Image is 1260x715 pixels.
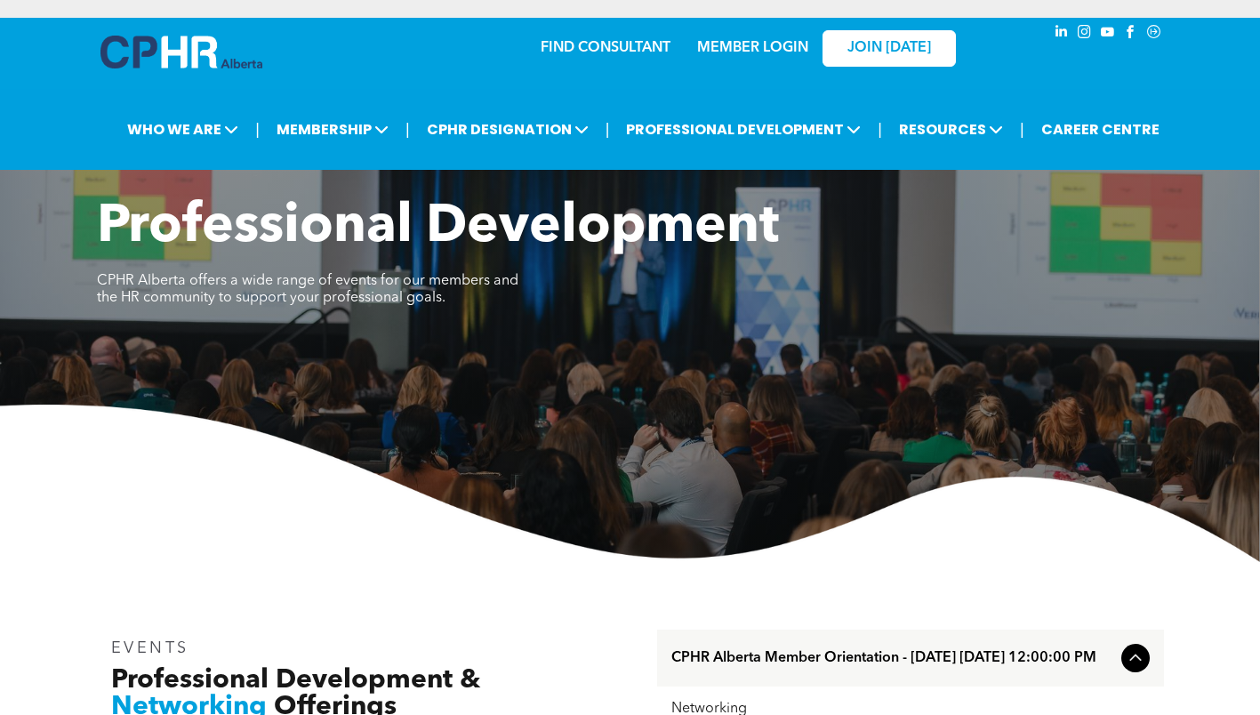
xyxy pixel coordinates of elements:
a: Social network [1144,22,1164,46]
li: | [878,111,882,148]
span: Professional Development [97,201,779,254]
a: JOIN [DATE] [823,30,956,67]
a: FIND CONSULTANT [541,41,670,55]
a: instagram [1075,22,1095,46]
li: | [606,111,610,148]
li: | [405,111,410,148]
li: | [255,111,260,148]
a: youtube [1098,22,1118,46]
a: facebook [1121,22,1141,46]
span: PROFESSIONAL DEVELOPMENT [621,113,866,146]
span: RESOURCES [894,113,1008,146]
span: CPHR DESIGNATION [421,113,594,146]
span: JOIN [DATE] [847,40,931,57]
span: EVENTS [111,640,190,656]
li: | [1020,111,1024,148]
span: CPHR Alberta offers a wide range of events for our members and the HR community to support your p... [97,274,518,305]
span: CPHR Alberta Member Orientation - [DATE] [DATE] 12:00:00 PM [671,650,1114,667]
a: MEMBER LOGIN [697,41,808,55]
span: MEMBERSHIP [271,113,394,146]
span: WHO WE ARE [122,113,244,146]
a: CAREER CENTRE [1036,113,1165,146]
span: Professional Development & [111,667,480,694]
a: linkedin [1052,22,1071,46]
img: A blue and white logo for cp alberta [100,36,262,68]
